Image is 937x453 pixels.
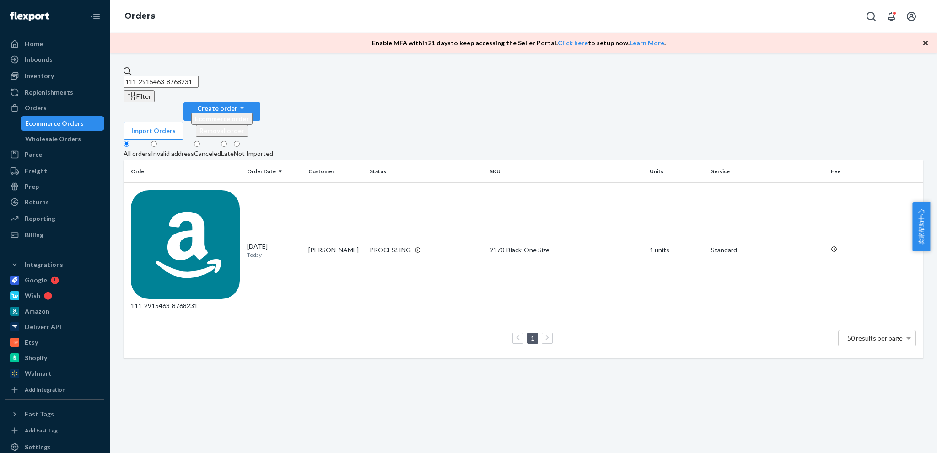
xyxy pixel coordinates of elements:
[25,103,47,112] div: Orders
[646,182,707,318] td: 1 units
[711,245,824,255] p: Standard
[5,425,104,436] a: Add Fast Tag
[25,410,54,419] div: Fast Tags
[5,69,104,83] a: Inventory
[882,7,900,26] button: Open notifications
[707,160,827,182] th: Service
[25,182,39,191] div: Prep
[308,167,362,175] div: Customer
[912,202,930,251] button: 卖家帮助中心
[372,38,666,48] p: Enable MFA within 21 days to keep accessing the Seller Portal. to setup now. .
[25,426,58,434] div: Add Fast Tag
[5,195,104,209] a: Returns
[243,160,305,182] th: Order Date
[5,52,104,67] a: Inbounds
[124,90,155,102] button: Filter
[25,442,51,452] div: Settings
[5,288,104,303] a: Wish
[25,71,54,80] div: Inventory
[5,228,104,242] a: Billing
[25,230,43,240] div: Billing
[25,338,38,347] div: Etsy
[247,242,301,259] div: [DATE]
[5,211,104,226] a: Reporting
[25,353,47,362] div: Shopify
[25,214,55,223] div: Reporting
[196,125,248,137] button: Removal order
[124,149,151,158] div: All orders
[25,134,81,144] div: Wholesale Orders
[5,147,104,162] a: Parcel
[5,320,104,334] a: Deliverr API
[490,245,642,255] div: 9170-Black-One Size
[25,55,53,64] div: Inbounds
[5,85,104,100] a: Replenishments
[247,251,301,259] p: Today
[124,141,129,147] input: All orders
[902,7,921,26] button: Open account menu
[5,384,104,395] a: Add Integration
[5,37,104,51] a: Home
[5,366,104,381] a: Walmart
[221,141,227,147] input: Late
[5,164,104,178] a: Freight
[305,182,366,318] td: [PERSON_NAME]
[25,307,49,316] div: Amazon
[191,103,253,113] div: Create order
[366,160,486,182] th: Status
[529,334,536,342] a: Page 1 is your current page
[221,149,234,158] div: Late
[25,260,63,269] div: Integrations
[25,39,43,48] div: Home
[25,386,65,394] div: Add Integration
[21,132,105,146] a: Wholesale Orders
[194,141,200,147] input: Canceled
[191,113,253,125] button: Ecommerce order
[195,115,249,123] span: Ecommerce order
[5,304,104,319] a: Amazon
[151,149,194,158] div: Invalid address
[5,273,104,288] a: Google
[25,369,52,378] div: Walmart
[25,119,84,128] div: Ecommerce Orders
[131,190,240,310] div: 111-2915463-8768231
[558,39,588,47] a: Click here
[234,141,240,147] input: Not Imported
[124,76,199,88] input: Search orders
[486,160,646,182] th: SKU
[199,127,244,134] span: Removal order
[86,7,104,26] button: Close Navigation
[5,335,104,350] a: Etsy
[5,101,104,115] a: Orders
[25,276,47,285] div: Google
[862,7,880,26] button: Open Search Box
[646,160,707,182] th: Units
[183,102,260,121] button: Create orderEcommerce orderRemoval order
[847,334,903,342] span: 50 results per page
[827,160,923,182] th: Fee
[194,149,221,158] div: Canceled
[5,351,104,365] a: Shopify
[117,3,162,30] ol: breadcrumbs
[5,179,104,194] a: Prep
[124,122,183,140] button: Import Orders
[21,116,105,131] a: Ecommerce Orders
[370,245,411,255] div: PROCESSING
[124,160,243,182] th: Order
[234,149,273,158] div: Not Imported
[25,322,61,331] div: Deliverr API
[124,11,155,21] a: Orders
[5,257,104,272] button: Integrations
[25,197,49,207] div: Returns
[25,291,40,300] div: Wish
[10,12,49,21] img: Flexport logo
[25,166,47,176] div: Freight
[25,88,73,97] div: Replenishments
[127,91,151,101] div: Filter
[25,150,44,159] div: Parcel
[630,39,664,47] a: Learn More
[5,407,104,421] button: Fast Tags
[151,141,157,147] input: Invalid address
